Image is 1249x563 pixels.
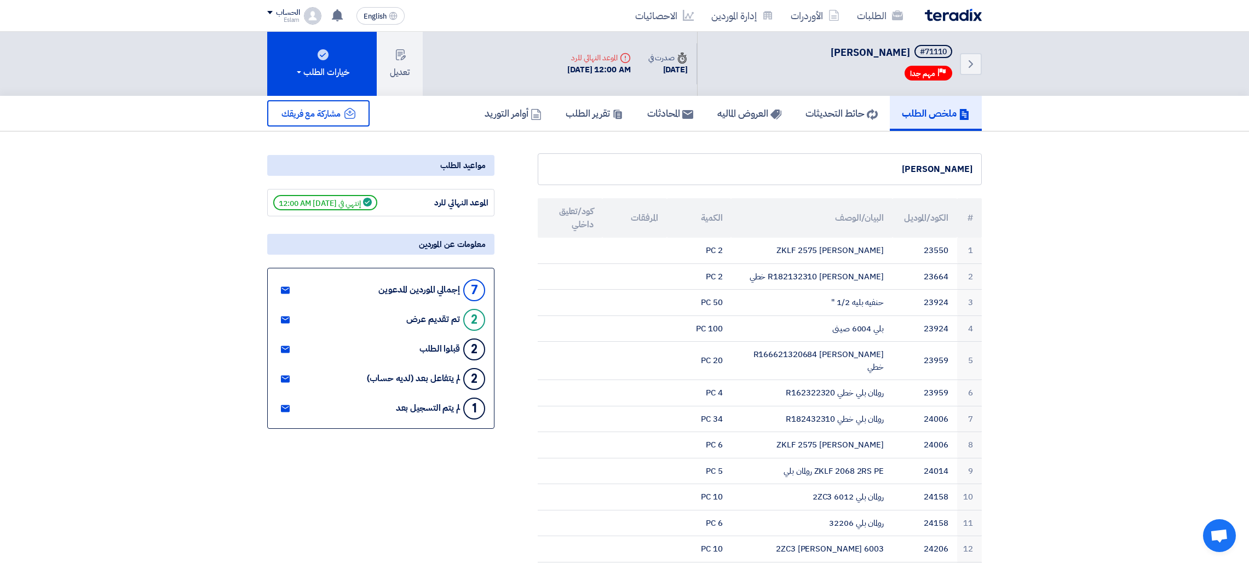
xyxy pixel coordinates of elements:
[731,342,892,380] td: R166621320684 [PERSON_NAME] خطي
[731,315,892,342] td: بلي 6004 صينى
[667,432,732,458] td: 6 PC
[920,48,947,56] div: #71110
[731,198,892,238] th: البيان/الوصف
[377,32,423,96] button: تعديل
[957,432,982,458] td: 8
[731,510,892,536] td: رولمان بلي 32206
[890,96,982,131] a: ملخص الطلب
[473,96,554,131] a: أوامر التوريد
[463,398,485,420] div: 1
[273,195,377,210] span: إنتهي في [DATE] 12:00 AM
[295,66,349,79] div: خيارات الطلب
[367,374,460,384] div: لم يتفاعل بعد (لديه حساب)
[667,380,732,406] td: 4 PC
[731,406,892,432] td: رولمان بلي خطي R182432310
[957,342,982,380] td: 5
[782,3,848,28] a: الأوردرات
[902,107,970,119] h5: ملخص الطلب
[805,107,878,119] h5: حائط التحديثات
[463,368,485,390] div: 2
[419,344,460,354] div: قبلوا الطلب
[667,263,732,290] td: 2 PC
[667,406,732,432] td: 34 PC
[463,338,485,360] div: 2
[378,285,460,295] div: إجمالي الموردين المدعوين
[667,342,732,380] td: 20 PC
[893,406,957,432] td: 24006
[356,7,405,25] button: English
[893,510,957,536] td: 24158
[957,406,982,432] td: 7
[717,107,781,119] h5: العروض الماليه
[731,380,892,406] td: رولمان بلي خطي R162322320
[667,198,732,238] th: الكمية
[848,3,912,28] a: الطلبات
[957,484,982,510] td: 10
[566,107,623,119] h5: تقرير الطلب
[267,155,494,176] div: مواعيد الطلب
[667,315,732,342] td: 100 PC
[893,380,957,406] td: 23959
[667,290,732,316] td: 50 PC
[703,3,782,28] a: إدارة الموردين
[538,198,602,238] th: كود/تعليق داخلي
[893,484,957,510] td: 24158
[957,238,982,263] td: 1
[893,198,957,238] th: الكود/الموديل
[463,279,485,301] div: 7
[731,432,892,458] td: ZKLF 2575 [PERSON_NAME]
[731,536,892,562] td: 6003 2ZC3 [PERSON_NAME]
[281,107,341,120] span: مشاركة مع فريقك
[554,96,635,131] a: تقرير الطلب
[957,458,982,484] td: 9
[626,3,703,28] a: الاحصائيات
[731,458,892,484] td: ZKLF 2068 2RS PE رولمان بلي
[731,263,892,290] td: R182132310 [PERSON_NAME] خطي
[957,290,982,316] td: 3
[364,13,387,20] span: English
[731,238,892,263] td: ZKLF 2575 [PERSON_NAME]
[647,107,693,119] h5: المحادثات
[910,68,935,79] span: مهم جدا
[267,32,377,96] button: خيارات الطلب
[831,45,954,60] h5: رولمان بلي
[567,52,631,64] div: الموعد النهائي للرد
[667,484,732,510] td: 10 PC
[396,403,460,413] div: لم يتم التسجيل بعد
[731,290,892,316] td: حنفيه بليه 1/2 "
[406,314,460,325] div: تم تقديم عرض
[731,484,892,510] td: رولمان بلي 6012 2ZC3
[893,458,957,484] td: 24014
[547,163,972,176] div: [PERSON_NAME]
[957,315,982,342] td: 4
[893,536,957,562] td: 24206
[831,45,910,60] span: [PERSON_NAME]
[602,198,667,238] th: المرفقات
[793,96,890,131] a: حائط التحديثات
[893,263,957,290] td: 23664
[893,290,957,316] td: 23924
[635,96,705,131] a: المحادثات
[667,536,732,562] td: 10 PC
[648,64,688,76] div: [DATE]
[893,238,957,263] td: 23550
[957,510,982,536] td: 11
[705,96,793,131] a: العروض الماليه
[667,238,732,263] td: 2 PC
[925,9,982,21] img: Teradix logo
[893,315,957,342] td: 23924
[1203,519,1236,552] a: Open chat
[276,8,300,18] div: الحساب
[893,432,957,458] td: 24006
[893,342,957,380] td: 23959
[957,198,982,238] th: #
[267,17,300,23] div: Eslam
[957,263,982,290] td: 2
[667,510,732,536] td: 6 PC
[406,197,488,209] div: الموعد النهائي للرد
[463,309,485,331] div: 2
[304,7,321,25] img: profile_test.png
[485,107,542,119] h5: أوامر التوريد
[567,64,631,76] div: [DATE] 12:00 AM
[957,536,982,562] td: 12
